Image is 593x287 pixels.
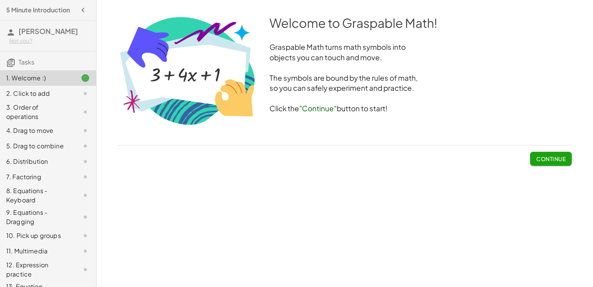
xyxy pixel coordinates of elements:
[19,27,78,36] span: [PERSON_NAME]
[81,89,90,98] i: Task not started.
[81,172,90,182] i: Task not started.
[6,5,70,15] h4: 5 Minute Introduction
[530,152,572,166] button: Continue
[118,83,572,93] h3: so you can safely experiment and practice.
[81,157,90,166] i: Task not started.
[6,231,68,240] div: 10. Pick up groups
[536,155,566,162] span: Continue
[6,141,68,151] div: 5. Drag to combine
[6,126,68,135] div: 4. Drag to move
[6,157,68,166] div: 6. Distribution
[118,53,572,63] h3: objects you can touch and move.
[6,186,68,205] div: 8. Equations - Keyboard
[6,260,68,279] div: 12. Expression practice
[81,231,90,240] i: Task not started.
[6,208,68,226] div: 9. Equations - Dragging
[6,89,68,98] div: 2. Click to add
[81,212,90,222] i: Task not started.
[6,103,68,121] div: 3. Order of operations
[81,246,90,256] i: Task not started.
[118,73,572,83] h3: The symbols are bound by the rules of math,
[299,104,337,113] span: "Continue"
[118,42,572,53] h3: Graspable Math turns math symbols into
[269,15,437,31] span: Welcome to Graspable Math!
[6,172,68,182] div: 7. Factoring
[118,14,257,127] img: 0693f8568b74c82c9916f7e4627066a63b0fb68adf4cbd55bb6660eff8c96cd8.png
[81,107,90,117] i: Task not started.
[81,265,90,274] i: Task not started.
[6,246,68,256] div: 11. Multimedia
[6,73,68,83] div: 1. Welcome :)
[118,104,572,114] h3: Click the button to start!
[81,141,90,151] i: Task not started.
[81,126,90,135] i: Task not started.
[81,191,90,200] i: Task not started.
[9,37,90,45] div: Not you?
[81,73,90,83] i: Task finished.
[19,58,34,66] span: Tasks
